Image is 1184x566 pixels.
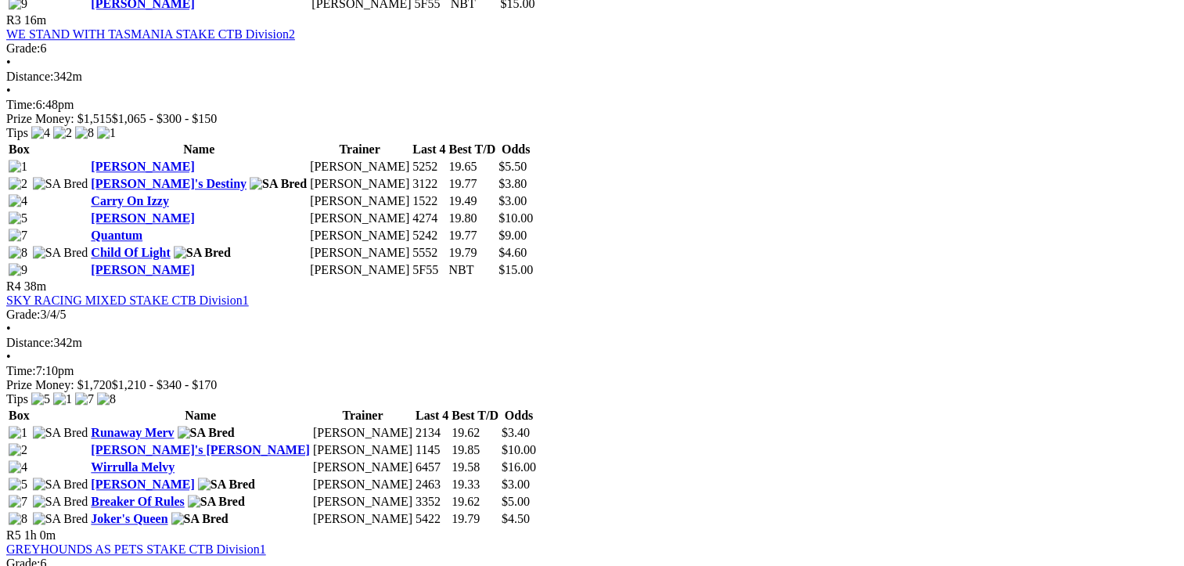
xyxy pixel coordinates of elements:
td: 5422 [415,511,449,527]
td: [PERSON_NAME] [309,245,410,261]
span: Grade: [6,308,41,321]
img: 7 [75,392,94,406]
a: Wirrulla Melvy [91,460,175,474]
img: SA Bred [33,246,88,260]
img: 8 [75,126,94,140]
img: SA Bred [33,495,88,509]
td: 1145 [415,442,449,458]
span: $1,210 - $340 - $170 [112,378,218,391]
td: [PERSON_NAME] [312,511,413,527]
td: [PERSON_NAME] [309,228,410,243]
td: 19.62 [451,425,499,441]
span: Tips [6,392,28,406]
td: [PERSON_NAME] [309,211,410,226]
div: 6 [6,41,1178,56]
img: 2 [9,443,27,457]
td: 1522 [412,193,446,209]
img: 1 [9,426,27,440]
td: NBT [448,262,496,278]
th: Last 4 [415,408,449,424]
span: $10.00 [502,443,536,456]
td: [PERSON_NAME] [309,262,410,278]
img: 8 [9,246,27,260]
span: Box [9,142,30,156]
img: SA Bred [171,512,229,526]
th: Odds [501,408,537,424]
th: Best T/D [448,142,496,157]
img: SA Bred [250,177,307,191]
td: 5242 [412,228,446,243]
a: [PERSON_NAME]'s Destiny [91,177,247,190]
span: 16m [24,13,46,27]
a: Runaway Merv [91,426,174,439]
span: • [6,84,11,97]
img: 7 [9,229,27,243]
span: Distance: [6,70,53,83]
div: 342m [6,70,1178,84]
img: SA Bred [33,177,88,191]
a: Breaker Of Rules [91,495,184,508]
td: [PERSON_NAME] [309,159,410,175]
div: 6:48pm [6,98,1178,112]
th: Trainer [309,142,410,157]
td: 19.80 [448,211,496,226]
span: $3.00 [502,478,530,491]
div: Prize Money: $1,515 [6,112,1178,126]
td: 3352 [415,494,449,510]
span: $1,065 - $300 - $150 [112,112,218,125]
img: 4 [9,460,27,474]
img: 5 [9,478,27,492]
span: $3.80 [498,177,527,190]
td: [PERSON_NAME] [309,193,410,209]
img: 1 [53,392,72,406]
td: 19.62 [451,494,499,510]
div: 7:10pm [6,364,1178,378]
td: [PERSON_NAME] [312,494,413,510]
span: R4 [6,279,21,293]
span: Box [9,409,30,422]
td: 5F55 [412,262,446,278]
span: $10.00 [498,211,533,225]
a: [PERSON_NAME] [91,478,194,491]
span: R5 [6,528,21,542]
span: Time: [6,98,36,111]
img: 5 [31,392,50,406]
td: 4274 [412,211,446,226]
a: Carry On Izzy [91,194,169,207]
td: 6457 [415,460,449,475]
img: SA Bred [188,495,245,509]
td: [PERSON_NAME] [312,477,413,492]
a: WE STAND WITH TASMANIA STAKE CTB Division2 [6,27,295,41]
img: SA Bred [198,478,255,492]
img: 9 [9,263,27,277]
td: 19.58 [451,460,499,475]
td: 19.49 [448,193,496,209]
span: • [6,350,11,363]
img: SA Bred [174,246,231,260]
div: Prize Money: $1,720 [6,378,1178,392]
th: Trainer [312,408,413,424]
div: 3/4/5 [6,308,1178,322]
a: SKY RACING MIXED STAKE CTB Division1 [6,294,249,307]
a: GREYHOUNDS AS PETS STAKE CTB Division1 [6,543,266,556]
span: Tips [6,126,28,139]
td: 19.79 [448,245,496,261]
img: 5 [9,211,27,225]
span: R3 [6,13,21,27]
span: • [6,56,11,69]
img: 1 [9,160,27,174]
td: 19.77 [448,228,496,243]
td: 2134 [415,425,449,441]
span: 38m [24,279,46,293]
td: [PERSON_NAME] [312,460,413,475]
td: 19.65 [448,159,496,175]
span: Distance: [6,336,53,349]
span: $16.00 [502,460,536,474]
img: 4 [31,126,50,140]
img: SA Bred [33,426,88,440]
span: $9.00 [498,229,527,242]
img: SA Bred [178,426,235,440]
th: Best T/D [451,408,499,424]
span: • [6,322,11,335]
a: [PERSON_NAME] [91,211,194,225]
